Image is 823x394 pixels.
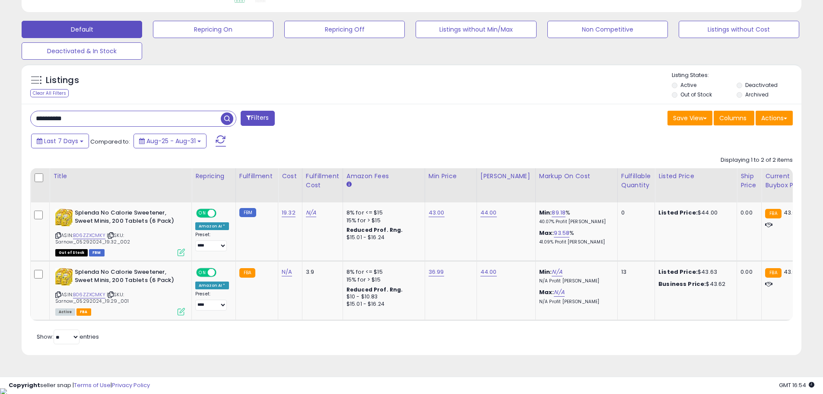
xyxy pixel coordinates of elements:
[153,21,273,38] button: Repricing On
[552,268,562,276] a: N/A
[346,268,418,276] div: 8% for <= $15
[133,134,207,148] button: Aug-25 - Aug-31
[480,208,497,217] a: 44.00
[539,208,552,217] b: Min:
[197,269,208,276] span: ON
[346,209,418,217] div: 8% for <= $15
[552,208,566,217] a: 89.18
[74,381,111,389] a: Terms of Use
[784,268,800,276] span: 43.63
[416,21,536,38] button: Listings without Min/Max
[55,268,185,314] div: ASIN:
[53,172,188,181] div: Title
[346,172,421,181] div: Amazon Fees
[346,217,418,224] div: 15% for > $15
[346,226,403,234] b: Reduced Prof. Rng.
[765,268,781,278] small: FBA
[539,209,611,225] div: %
[680,91,712,98] label: Out of Stock
[75,268,180,286] b: Splenda No Calorie Sweetener, Sweet Minis, 200 Tablets (6 Pack)
[55,291,129,304] span: | SKU: Sarnow_05292024_19.29_001
[539,229,611,245] div: %
[306,268,336,276] div: 3.9
[55,232,130,245] span: | SKU: Sarnow_05292024_19.32_002
[719,114,747,122] span: Columns
[765,172,810,190] div: Current Buybox Price
[740,268,755,276] div: 0.00
[306,172,339,190] div: Fulfillment Cost
[112,381,150,389] a: Privacy Policy
[282,208,296,217] a: 19.32
[539,239,611,245] p: 41.09% Profit [PERSON_NAME]
[195,291,229,311] div: Preset:
[22,21,142,38] button: Default
[658,280,706,288] b: Business Price:
[539,219,611,225] p: 40.07% Profit [PERSON_NAME]
[554,229,569,237] a: 93.58
[346,234,418,241] div: $15.01 - $16.24
[346,181,352,189] small: Amazon Fees.
[55,308,75,316] span: All listings currently available for purchase on Amazon
[721,156,793,164] div: Displaying 1 to 2 of 2 items
[714,111,754,125] button: Columns
[195,222,229,230] div: Amazon AI *
[284,21,405,38] button: Repricing Off
[539,268,552,276] b: Min:
[75,209,180,227] b: Splenda No Calorie Sweetener, Sweet Minis, 200 Tablets (6 Pack)
[346,286,403,293] b: Reduced Prof. Rng.
[195,282,229,289] div: Amazon AI *
[672,71,801,80] p: Listing States:
[197,210,208,217] span: ON
[779,381,814,389] span: 2025-09-8 16:54 GMT
[31,134,89,148] button: Last 7 Days
[239,268,255,278] small: FBA
[30,89,69,97] div: Clear All Filters
[215,269,229,276] span: OFF
[9,381,40,389] strong: Copyright
[658,208,698,217] b: Listed Price:
[73,232,105,239] a: B06ZZXCMKY
[658,268,698,276] b: Listed Price:
[745,91,769,98] label: Archived
[765,209,781,218] small: FBA
[539,278,611,284] p: N/A Profit [PERSON_NAME]
[239,172,274,181] div: Fulfillment
[539,172,614,181] div: Markup on Cost
[44,137,78,145] span: Last 7 Days
[55,209,73,226] img: 61gIl-pjsGL._SL40_.jpg
[146,137,196,145] span: Aug-25 - Aug-31
[282,172,299,181] div: Cost
[90,138,130,146] span: Compared to:
[346,276,418,284] div: 15% for > $15
[195,172,232,181] div: Repricing
[429,208,445,217] a: 43.00
[658,172,733,181] div: Listed Price
[658,268,730,276] div: $43.63
[740,172,758,190] div: Ship Price
[658,209,730,217] div: $44.00
[37,333,99,341] span: Show: entries
[346,301,418,308] div: $15.01 - $16.24
[282,268,292,276] a: N/A
[658,280,730,288] div: $43.62
[195,232,229,251] div: Preset:
[784,208,800,217] span: 43.63
[429,268,444,276] a: 36.99
[554,288,564,297] a: N/A
[55,268,73,285] img: 61gIl-pjsGL._SL40_.jpg
[46,74,79,86] h5: Listings
[480,172,532,181] div: [PERSON_NAME]
[480,268,497,276] a: 44.00
[89,249,105,256] span: FBM
[22,42,142,60] button: Deactivated & In Stock
[621,268,648,276] div: 13
[756,111,793,125] button: Actions
[215,210,229,217] span: OFF
[680,81,696,89] label: Active
[76,308,91,316] span: FBA
[55,249,88,256] span: All listings that are currently out of stock and unavailable for purchase on Amazon
[740,209,755,217] div: 0.00
[535,168,617,202] th: The percentage added to the cost of goods (COGS) that forms the calculator for Min & Max prices.
[539,229,554,237] b: Max:
[621,172,651,190] div: Fulfillable Quantity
